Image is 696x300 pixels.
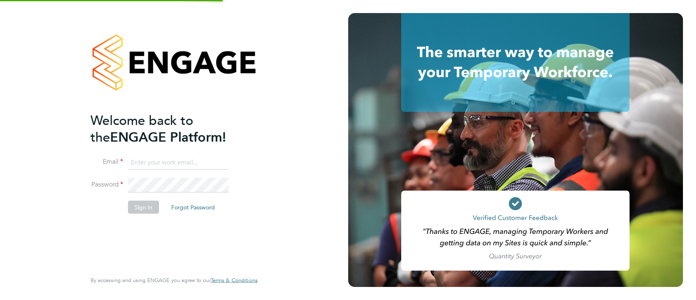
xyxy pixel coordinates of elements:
[211,277,258,284] a: Terms & Conditions
[128,155,229,170] input: Enter your work email...
[91,180,123,189] label: Password
[165,201,221,214] button: Forgot Password
[91,277,258,284] span: By accessing and using ENGAGE you agree to our
[91,158,123,166] label: Email
[91,112,193,145] span: Welcome back to the
[128,201,159,214] button: Sign In
[91,112,250,145] h2: ENGAGE Platform!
